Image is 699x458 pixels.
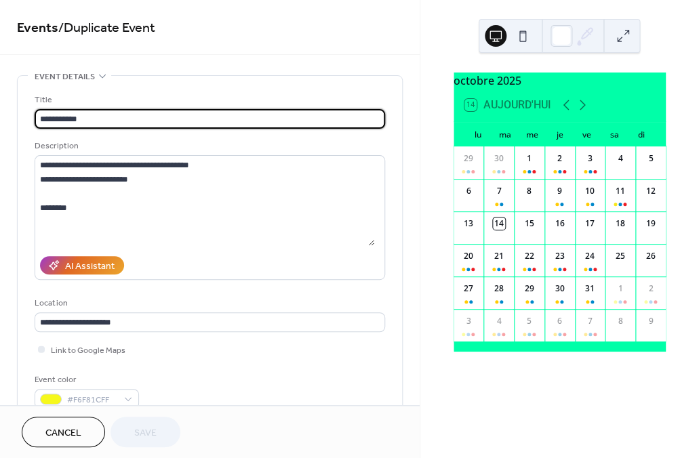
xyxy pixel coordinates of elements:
[553,217,565,230] div: 16
[35,296,382,310] div: Location
[462,315,475,327] div: 3
[67,393,117,407] span: #F6F81CFF
[523,283,536,295] div: 29
[35,373,136,387] div: Event color
[523,315,536,327] div: 5
[553,283,565,295] div: 30
[584,250,596,262] div: 24
[523,152,536,165] div: 1
[492,122,519,146] div: ma
[462,283,475,295] div: 27
[584,217,596,230] div: 17
[645,315,657,327] div: 9
[493,185,505,197] div: 7
[493,217,505,230] div: 14
[35,139,382,153] div: Description
[645,250,657,262] div: 26
[493,315,505,327] div: 4
[546,122,573,146] div: je
[645,283,657,295] div: 2
[553,315,565,327] div: 6
[40,256,124,274] button: AI Assistant
[17,15,58,41] a: Events
[645,217,657,230] div: 19
[584,152,596,165] div: 3
[601,122,628,146] div: sa
[614,217,626,230] div: 18
[584,185,596,197] div: 10
[58,15,155,41] span: / Duplicate Event
[614,283,626,295] div: 1
[462,185,475,197] div: 6
[464,122,492,146] div: lu
[584,283,596,295] div: 31
[462,250,475,262] div: 20
[573,122,600,146] div: ve
[462,152,475,165] div: 29
[493,152,505,165] div: 30
[614,185,626,197] div: 11
[462,217,475,230] div: 13
[614,152,626,165] div: 4
[584,315,596,327] div: 7
[454,72,666,89] div: octobre 2025
[35,70,95,84] span: Event details
[645,185,657,197] div: 12
[493,250,505,262] div: 21
[51,343,125,358] span: Link to Google Maps
[628,122,655,146] div: di
[523,185,536,197] div: 8
[35,93,382,107] div: Title
[614,315,626,327] div: 8
[553,250,565,262] div: 23
[519,122,546,146] div: me
[45,426,81,440] span: Cancel
[614,250,626,262] div: 25
[553,185,565,197] div: 9
[645,152,657,165] div: 5
[22,417,105,447] button: Cancel
[493,283,505,295] div: 28
[553,152,565,165] div: 2
[523,250,536,262] div: 22
[65,259,115,274] div: AI Assistant
[523,217,536,230] div: 15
